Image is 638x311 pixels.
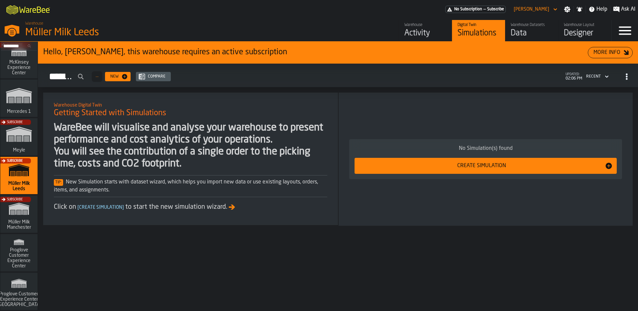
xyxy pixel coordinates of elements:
[76,205,125,210] span: Create Simulation
[7,121,23,124] span: Subscribe
[458,23,500,27] div: Digital Twin
[0,195,38,234] a: link-to-/wh/i/b09612b5-e9f1-4a3a-b0a4-784729d61419/simulations
[77,205,79,210] span: [
[511,5,559,13] div: DropdownMenuValue-Patrick Blitz
[54,202,327,212] div: Click on to start the new simulation wizard.
[54,101,327,108] h2: Sub Title
[610,5,638,13] label: button-toggle-Ask AI
[38,42,638,64] div: ItemListCard-
[339,93,633,226] div: ItemListCard-
[108,74,121,79] div: New
[136,72,171,81] button: button-Compare
[445,6,506,13] a: link-to-/wh/i/9ddcc54a-0a13-4fa4-8169-7a9b979f5f30/pricing/
[0,80,38,118] a: link-to-/wh/i/a24a3e22-db74-4543-ba93-f633e23cdb4e/simulations
[54,178,327,194] div: New Simulation starts with dataset wizard, which helps you import new data or use existing layout...
[452,20,505,41] a: link-to-/wh/i/9ddcc54a-0a13-4fa4-8169-7a9b979f5f30/simulations
[404,23,447,27] div: Warehouse
[445,6,506,13] div: Menu Subscription
[355,158,617,174] button: button-Create Simulation
[564,28,606,39] div: Designer
[558,20,611,41] a: link-to-/wh/i/9ddcc54a-0a13-4fa4-8169-7a9b979f5f30/designer
[561,6,573,13] label: button-toggle-Settings
[566,76,582,81] span: 02:06 PM
[454,7,482,12] span: No Subscription
[586,74,601,79] div: DropdownMenuValue-4
[564,23,606,27] div: Warehouse Layout
[25,27,205,39] div: Müller Milk Leeds
[586,5,610,13] label: button-toggle-Help
[7,159,23,163] span: Subscribe
[505,20,558,41] a: link-to-/wh/i/9ddcc54a-0a13-4fa4-8169-7a9b979f5f30/data
[458,28,500,39] div: Simulations
[122,205,124,210] span: ]
[514,7,549,12] div: DropdownMenuValue-Patrick Blitz
[591,49,623,57] div: More Info
[0,234,38,273] a: link-to-/wh/i/ad8a128b-0962-41b6-b9c5-f48cc7973f93/simulations
[105,72,131,81] button: button-New
[54,122,327,170] div: WareBee will visualise and analyse your warehouse to present performance and cost analytics of yo...
[54,179,63,186] span: Tip:
[0,41,38,80] a: link-to-/wh/i/99265d59-bd42-4a33-a5fd-483dee362034/simulations
[487,7,504,12] span: Subscribe
[49,98,333,122] div: title-Getting Started with Simulations
[566,73,582,76] span: updated:
[359,162,605,170] div: Create Simulation
[0,118,38,157] a: link-to-/wh/i/a559492c-8db7-4f96-b4fe-6fc1bd76401c/simulations
[574,6,585,13] label: button-toggle-Notifications
[7,198,23,201] span: Subscribe
[145,74,168,79] div: Compare
[38,64,638,87] h2: button-Simulations
[96,74,98,79] span: —
[584,73,610,81] div: DropdownMenuValue-4
[511,28,553,39] div: Data
[43,93,338,225] div: ItemListCard-
[399,20,452,41] a: link-to-/wh/i/9ddcc54a-0a13-4fa4-8169-7a9b979f5f30/feed/
[355,145,617,153] div: No Simulation(s) found
[25,21,43,26] span: Warehouse
[0,157,38,195] a: link-to-/wh/i/9ddcc54a-0a13-4fa4-8169-7a9b979f5f30/simulations
[483,7,486,12] span: —
[621,5,635,13] span: Ask AI
[54,108,166,119] span: Getting Started with Simulations
[596,5,607,13] span: Help
[6,109,32,114] span: Mercedes 1
[404,28,447,39] div: Activity
[89,71,105,82] div: ButtonLoadMore-Load More-Prev-First-Last
[511,23,553,27] div: Warehouse Datasets
[43,47,588,58] div: Hello, [PERSON_NAME], this warehouse requires an active subscription
[612,20,638,41] label: button-toggle-Menu
[588,47,633,58] button: button-More Info
[3,247,35,269] span: Proglove Customer Experience Center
